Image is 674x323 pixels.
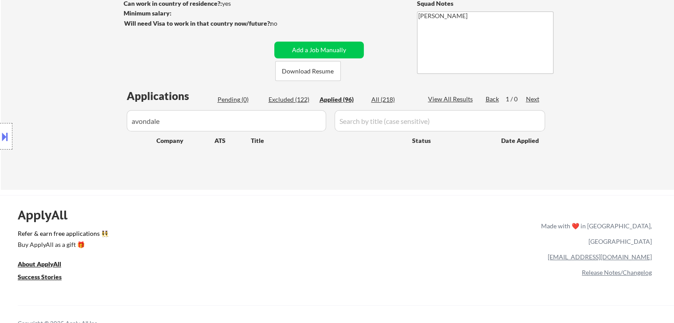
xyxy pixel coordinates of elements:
div: All (218) [371,95,416,104]
div: Date Applied [501,136,540,145]
input: Search by company (case sensitive) [127,110,326,131]
strong: Minimum salary: [124,9,171,17]
div: 1 / 0 [506,95,526,104]
strong: Will need Visa to work in that country now/future?: [124,19,272,27]
div: ApplyAll [18,208,78,223]
input: Search by title (case sensitive) [335,110,545,131]
div: Status [412,132,488,148]
div: Applied (96) [319,95,364,104]
div: Company [156,136,214,145]
a: [EMAIL_ADDRESS][DOMAIN_NAME] [548,253,652,261]
div: Back [486,95,500,104]
div: Excluded (122) [269,95,313,104]
div: View All Results [428,95,475,104]
u: About ApplyAll [18,260,61,268]
div: Made with ❤️ in [GEOGRAPHIC_DATA], [GEOGRAPHIC_DATA] [538,218,652,249]
a: Refer & earn free applications 👯‍♀️ [18,231,356,240]
div: Title [251,136,404,145]
a: About ApplyAll [18,259,74,270]
button: Download Resume [275,61,341,81]
div: Buy ApplyAll as a gift 🎁 [18,242,106,248]
div: Applications [127,91,214,101]
a: Success Stories [18,272,74,283]
div: no [270,19,296,28]
a: Buy ApplyAll as a gift 🎁 [18,240,106,251]
button: Add a Job Manually [274,42,364,58]
a: Release Notes/Changelog [582,269,652,276]
div: Next [526,95,540,104]
u: Success Stories [18,273,62,281]
div: Pending (0) [218,95,262,104]
div: ATS [214,136,251,145]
